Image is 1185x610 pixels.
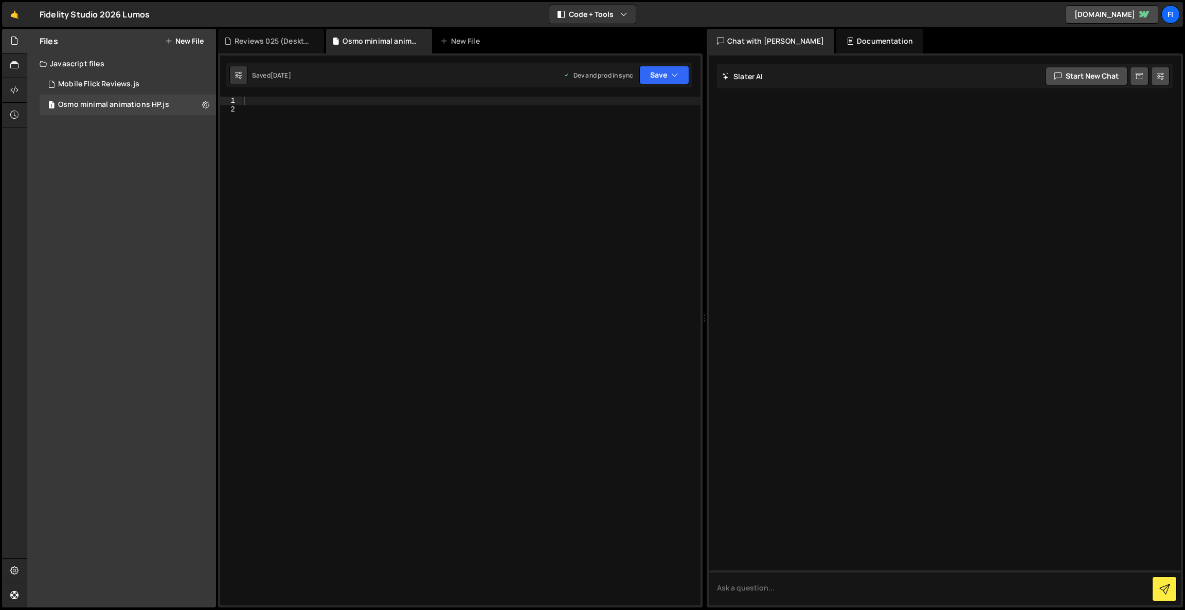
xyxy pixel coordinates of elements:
[440,36,483,46] div: New File
[40,8,150,21] div: Fidelity Studio 2026 Lumos
[836,29,923,53] div: Documentation
[220,97,242,105] div: 1
[639,66,689,84] button: Save
[27,27,170,35] div: Domain: [PERSON_NAME][DOMAIN_NAME]
[549,5,636,24] button: Code + Tools
[53,61,76,67] div: Domain
[100,60,109,68] img: tab_keywords_by_traffic_grey.svg
[42,60,50,68] img: tab_domain_overview_orange.svg
[235,36,312,46] div: Reviews 025 (Desktop+Mobile).js
[16,16,25,25] img: logo_orange.svg
[220,105,242,114] div: 2
[40,35,58,47] h2: Files
[252,71,291,80] div: Saved
[2,2,27,27] a: 🤙
[1161,5,1180,24] a: Fi
[58,80,139,89] div: Mobile Flick Reviews.js
[165,37,204,45] button: New File
[1066,5,1158,24] a: [DOMAIN_NAME]
[40,74,216,95] div: 16516/44887.js
[48,102,55,110] span: 1
[29,16,50,25] div: v 4.0.25
[16,27,25,35] img: website_grey.svg
[112,61,177,67] div: Keywords nach Traffic
[27,53,216,74] div: Javascript files
[58,100,169,109] div: Osmo minimal animations HP.js
[40,95,216,115] div: 16516/44886.js
[563,71,633,80] div: Dev and prod in sync
[707,29,834,53] div: Chat with [PERSON_NAME]
[1046,67,1127,85] button: Start new chat
[271,71,291,80] div: [DATE]
[343,36,420,46] div: Osmo minimal animations HP.js
[722,71,763,81] h2: Slater AI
